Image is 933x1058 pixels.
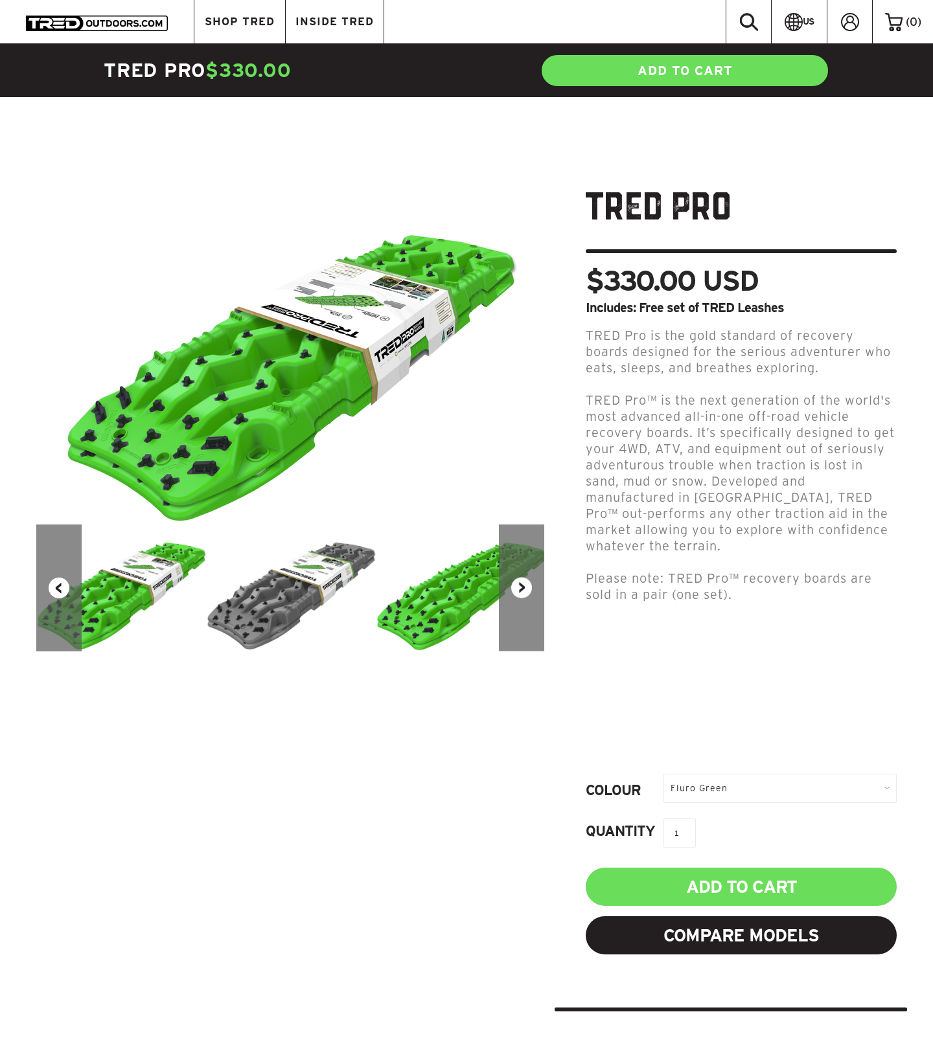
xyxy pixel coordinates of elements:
span: INSIDE TRED [295,16,374,27]
img: TRED Outdoors America [26,16,168,31]
span: ( ) [906,16,921,28]
label: Quantity [586,824,663,843]
h1: TRED Pro [586,186,897,253]
div: Fluro Green [663,774,897,803]
span: $330.00 USD [586,266,758,295]
h4: TRED Pro [104,58,466,84]
img: TRED_Pro_ISO-Green_300x.png [36,524,206,651]
span: SHOP TRED [205,16,275,27]
img: TRED_Pro_ISO-Green_700x.png [63,187,517,524]
span: 0 [910,16,917,28]
a: Compare Models [586,916,897,954]
img: TRED_Pro_ISO_GREEN_x2_40eeb962-f01a-4fbf-a891-2107ed5b4955_300x.png [376,524,546,651]
img: cart-icon [885,13,903,31]
span: $330.00 [205,60,291,81]
a: ADD TO CART [540,54,829,87]
img: TRED_Pro_ISO-Grey_300x.png [206,524,376,651]
label: Colour [586,783,663,802]
span: Please note: TRED Pro™ recovery boards are sold in a pair (one set). [586,571,872,602]
div: Includes: Free set of TRED Leashes [586,301,897,314]
button: Next [499,524,544,651]
p: TRED Pro is the gold standard of recovery boards designed for the serious adventurer who eats, sl... [586,328,897,376]
span: TRED Pro™ is the next generation of the world's most advanced all-in-one off-road vehicle recover... [586,393,895,553]
input: Add to Cart [586,868,897,906]
button: Previous [36,524,82,651]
